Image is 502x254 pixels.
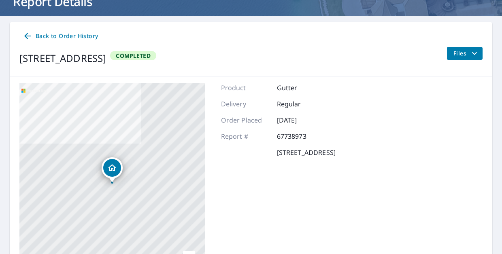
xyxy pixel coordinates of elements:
[19,29,101,44] a: Back to Order History
[19,51,106,66] div: [STREET_ADDRESS]
[221,83,270,93] p: Product
[447,47,483,60] button: filesDropdownBtn-67738973
[102,157,123,182] div: Dropped pin, building 1, Residential property, 940 Old Tucker Road Stone Mountain, GA 30087
[111,52,155,59] span: Completed
[277,148,336,157] p: [STREET_ADDRESS]
[221,99,270,109] p: Delivery
[221,131,270,141] p: Report #
[277,131,325,141] p: 67738973
[277,115,325,125] p: [DATE]
[277,83,325,93] p: Gutter
[221,115,270,125] p: Order Placed
[453,49,479,58] span: Files
[277,99,325,109] p: Regular
[23,31,98,41] span: Back to Order History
